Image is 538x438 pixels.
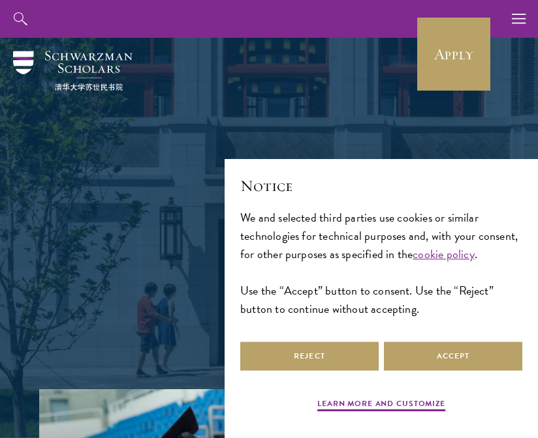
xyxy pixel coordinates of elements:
button: Accept [384,342,522,371]
button: Reject [240,342,379,371]
a: cookie policy [413,245,474,263]
a: Apply [417,18,490,91]
button: Learn more and customize [317,398,445,413]
img: Schwarzman Scholars [13,51,133,91]
div: We and selected third parties use cookies or similar technologies for technical purposes and, wit... [240,209,522,318]
h2: Notice [240,175,522,197]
